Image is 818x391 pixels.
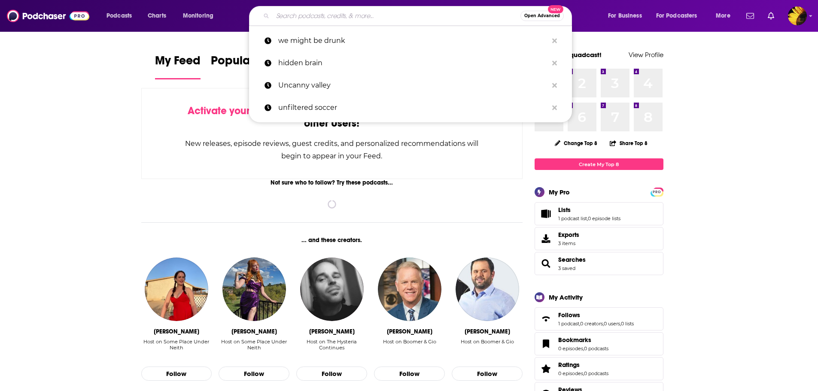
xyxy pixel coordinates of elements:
[461,339,514,345] div: Host on Boomer & Gio
[278,30,548,52] p: we might be drunk
[222,258,286,321] img: Natalie Jean
[148,10,166,22] span: Charts
[456,258,519,321] img: Gregg Giannotti
[183,10,213,22] span: Monitoring
[296,367,367,381] button: Follow
[558,311,580,319] span: Follows
[651,9,710,23] button: open menu
[548,5,563,13] span: New
[549,293,583,301] div: My Activity
[743,9,757,23] a: Show notifications dropdown
[141,236,523,244] div: ... and these creators.
[374,367,445,381] button: Follow
[278,74,548,97] p: Uncanny valley
[550,138,603,149] button: Change Top 8
[620,321,621,327] span: ,
[177,9,225,23] button: open menu
[296,339,367,357] div: Host on The Hysteria Continues
[141,339,212,351] div: Host on Some Place Under Neith
[249,97,572,119] a: unfiltered soccer
[520,11,564,21] button: Open AdvancedNew
[538,208,555,220] a: Lists
[558,361,580,369] span: Ratings
[549,188,570,196] div: My Pro
[558,240,579,246] span: 3 items
[788,6,807,25] span: Logged in as ARMSquadcast
[558,231,579,239] span: Exports
[219,339,289,357] div: Host on Some Place Under Neith
[580,321,603,327] a: 0 creators
[602,9,653,23] button: open menu
[538,258,555,270] a: Searches
[535,158,663,170] a: Create My Top 8
[309,328,355,335] div: Joseph Henson
[538,338,555,350] a: Bookmarks
[579,321,580,327] span: ,
[558,336,591,344] span: Bookmarks
[188,104,276,117] span: Activate your Feed
[538,233,555,245] span: Exports
[535,252,663,275] span: Searches
[558,256,586,264] a: Searches
[106,10,132,22] span: Podcasts
[558,265,575,271] a: 3 saved
[249,74,572,97] a: Uncanny valley
[583,370,584,376] span: ,
[535,307,663,330] span: Follows
[609,135,648,152] button: Share Top 8
[558,206,620,214] a: Lists
[278,52,548,74] p: hidden brain
[185,105,480,130] div: by following Podcasts, Creators, Lists, and other Users!
[656,10,697,22] span: For Podcasters
[629,51,663,59] a: View Profile
[584,346,608,352] a: 0 podcasts
[583,346,584,352] span: ,
[558,321,579,327] a: 1 podcast
[219,339,289,351] div: Host on Some Place Under Neith
[535,357,663,380] span: Ratings
[155,53,201,79] a: My Feed
[273,9,520,23] input: Search podcasts, credits, & more...
[7,8,89,24] img: Podchaser - Follow, Share and Rate Podcasts
[211,53,284,79] a: Popular Feed
[145,258,208,321] img: Amber Nelson
[558,336,608,344] a: Bookmarks
[535,202,663,225] span: Lists
[387,328,432,335] div: Boomer Esiason
[219,367,289,381] button: Follow
[300,258,364,321] img: Joseph Henson
[788,6,807,25] img: User Profile
[558,206,571,214] span: Lists
[558,311,634,319] a: Follows
[558,370,583,376] a: 0 episodes
[652,189,662,195] span: PRO
[141,179,523,186] div: Not sure who to follow? Try these podcasts...
[231,328,277,335] div: Natalie Jean
[383,339,436,357] div: Host on Boomer & Gio
[461,339,514,357] div: Host on Boomer & Gio
[257,6,580,26] div: Search podcasts, credits, & more...
[249,52,572,74] a: hidden brain
[558,215,587,221] a: 1 podcast list
[710,9,741,23] button: open menu
[452,367,523,381] button: Follow
[538,363,555,375] a: Ratings
[465,328,510,335] div: Gregg Giannotti
[211,53,284,73] span: Popular Feed
[378,258,441,321] img: Boomer Esiason
[278,97,548,119] p: unfiltered soccer
[535,227,663,250] a: Exports
[588,215,620,221] a: 0 episode lists
[604,321,620,327] a: 0 users
[584,370,608,376] a: 0 podcasts
[788,6,807,25] button: Show profile menu
[538,313,555,325] a: Follows
[154,328,199,335] div: Amber Nelson
[652,188,662,195] a: PRO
